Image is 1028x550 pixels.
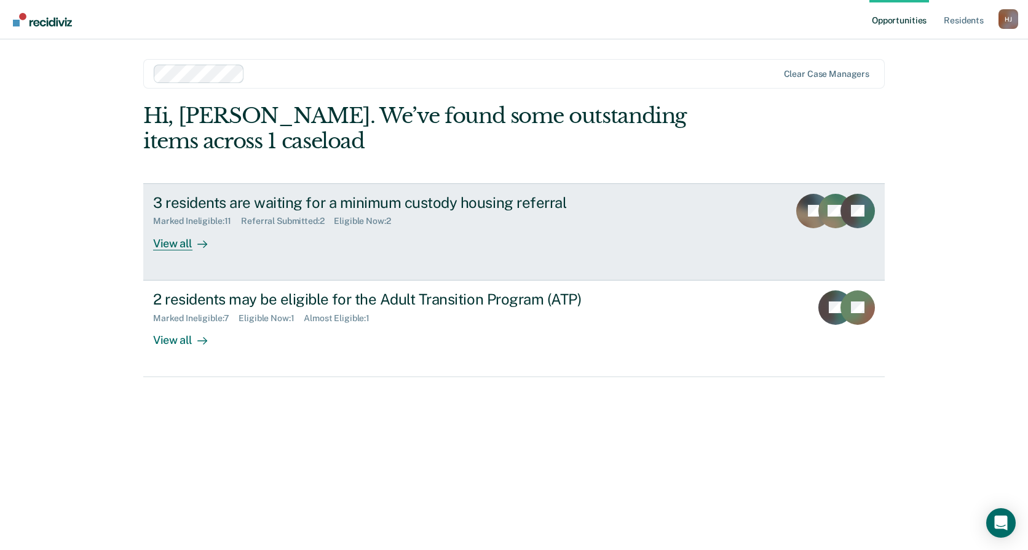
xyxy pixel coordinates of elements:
div: Almost Eligible : 1 [304,313,379,324]
a: 2 residents may be eligible for the Adult Transition Program (ATP)Marked Ineligible:7Eligible Now... [143,281,885,377]
div: Marked Ineligible : 7 [153,313,239,324]
div: Open Intercom Messenger [986,508,1016,538]
div: H J [998,9,1018,29]
button: Profile dropdown button [998,9,1018,29]
a: 3 residents are waiting for a minimum custody housing referralMarked Ineligible:11Referral Submit... [143,183,885,281]
div: Marked Ineligible : 11 [153,216,241,226]
div: View all [153,226,222,250]
div: Eligible Now : 1 [239,313,304,324]
div: Eligible Now : 2 [334,216,400,226]
div: View all [153,323,222,347]
div: 3 residents are waiting for a minimum custody housing referral [153,194,585,212]
div: 2 residents may be eligible for the Adult Transition Program (ATP) [153,290,585,308]
div: Clear case managers [784,69,869,79]
img: Recidiviz [13,13,72,26]
div: Referral Submitted : 2 [241,216,334,226]
div: Hi, [PERSON_NAME]. We’ve found some outstanding items across 1 caseload [143,103,737,154]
